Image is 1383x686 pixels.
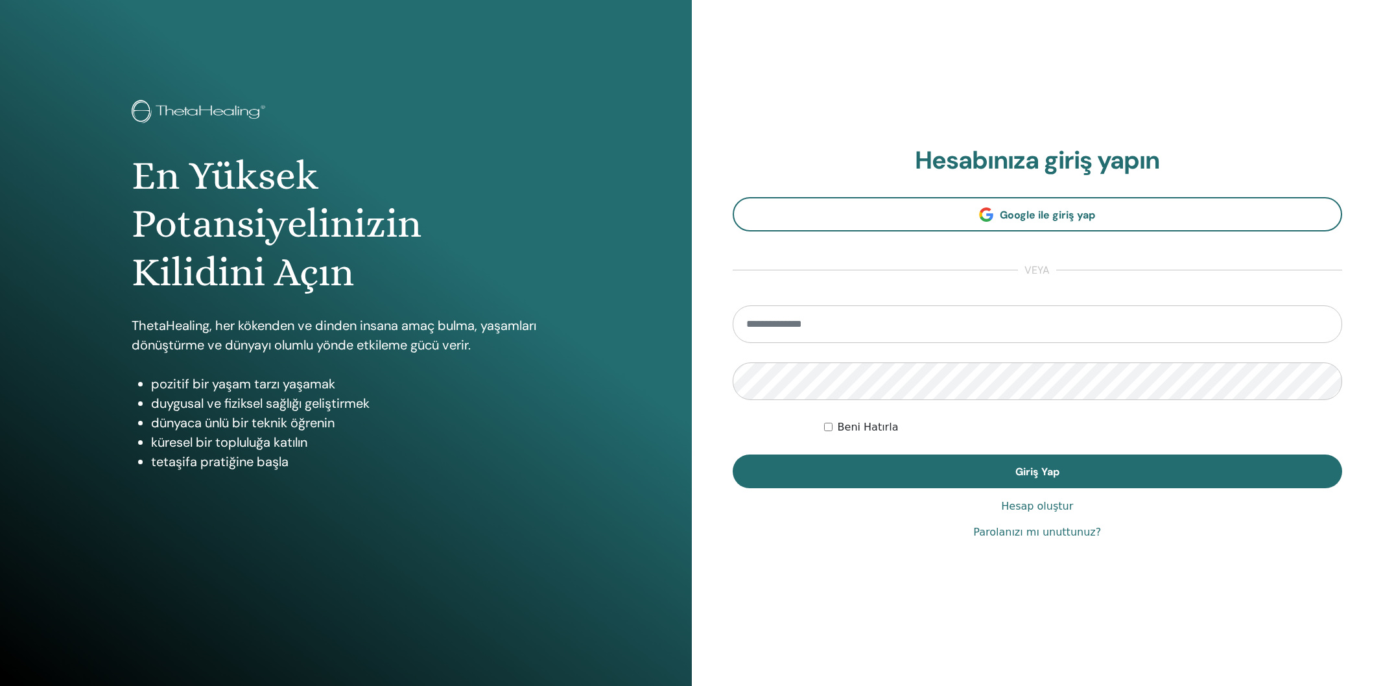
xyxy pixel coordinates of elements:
[1015,465,1059,479] span: Giriş Yap
[838,420,899,435] label: Beni Hatırla
[733,146,1343,176] h2: Hesabınıza giriş yapın
[151,452,560,471] li: tetaşifa pratiğine başla
[151,374,560,394] li: pozitif bir yaşam tarzı yaşamak
[1000,208,1095,222] span: Google ile giriş yap
[973,525,1101,540] a: Parolanızı mı unuttunuz?
[1018,263,1056,278] span: veya
[132,316,560,355] p: ThetaHealing, her kökenden ve dinden insana amaç bulma, yaşamları dönüştürme ve dünyayı olumlu yö...
[733,455,1343,488] button: Giriş Yap
[132,152,560,296] h1: En Yüksek Potansiyelinizin Kilidini Açın
[151,413,560,432] li: dünyaca ünlü bir teknik öğrenin
[151,394,560,413] li: duygusal ve fiziksel sağlığı geliştirmek
[824,420,1342,435] div: Keep me authenticated indefinitely or until I manually logout
[733,197,1343,231] a: Google ile giriş yap
[1001,499,1073,514] a: Hesap oluştur
[151,432,560,452] li: küresel bir topluluğa katılın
